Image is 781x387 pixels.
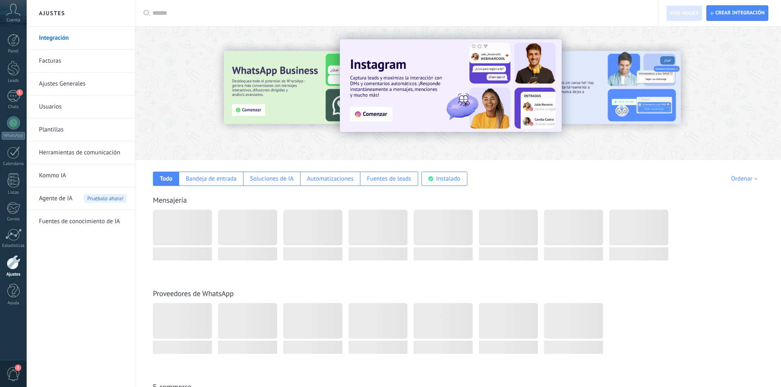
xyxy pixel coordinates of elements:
[39,50,127,72] a: Facturas
[27,118,135,141] li: Plantillas
[15,364,21,371] span: 3
[2,78,25,84] div: Leads
[2,301,25,306] div: Ayuda
[670,10,699,17] span: Web hooks
[16,89,23,96] span: 1
[27,72,135,95] li: Ajustes Generales
[27,95,135,118] li: Usuarios
[153,195,187,205] a: Mensajería
[160,175,173,183] div: Todo
[2,104,25,110] div: Chats
[2,272,25,277] div: Ajustes
[39,27,127,50] a: Integración
[27,210,135,233] li: Fuentes de conocimiento de IA
[7,18,20,23] span: Cuenta
[39,210,127,233] a: Fuentes de conocimiento de IA
[307,175,354,183] div: Automatizaciones
[2,190,25,195] div: Listas
[84,194,127,203] span: Pruébalo ahora!
[706,5,768,21] button: Crear integración
[39,141,127,164] a: Herramientas de comunicación
[436,175,460,183] div: Instalado
[224,51,398,124] img: Slide 3
[715,10,765,16] span: Crear integración
[2,161,25,167] div: Calendario
[340,39,562,132] img: Slide 1
[27,27,135,50] li: Integración
[2,49,25,54] div: Panel
[666,5,702,21] button: Web hooks
[27,187,135,210] li: Agente de IA
[186,175,237,183] div: Bandeja de entrada
[39,95,127,118] a: Usuarios
[39,164,127,187] a: Kommo IA
[39,187,127,210] a: Agente de IAPruébalo ahora!
[250,175,294,183] div: Soluciones de IA
[27,164,135,187] li: Kommo IA
[2,243,25,249] div: Estadísticas
[153,289,234,298] a: Proveedores de WhatsApp
[2,217,25,222] div: Correo
[367,175,411,183] div: Fuentes de leads
[39,118,127,141] a: Plantillas
[27,50,135,72] li: Facturas
[27,141,135,164] li: Herramientas de comunicación
[2,132,25,140] div: WhatsApp
[731,175,760,183] div: Ordenar
[506,51,681,124] img: Slide 2
[39,72,127,95] a: Ajustes Generales
[39,187,73,210] span: Agente de IA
